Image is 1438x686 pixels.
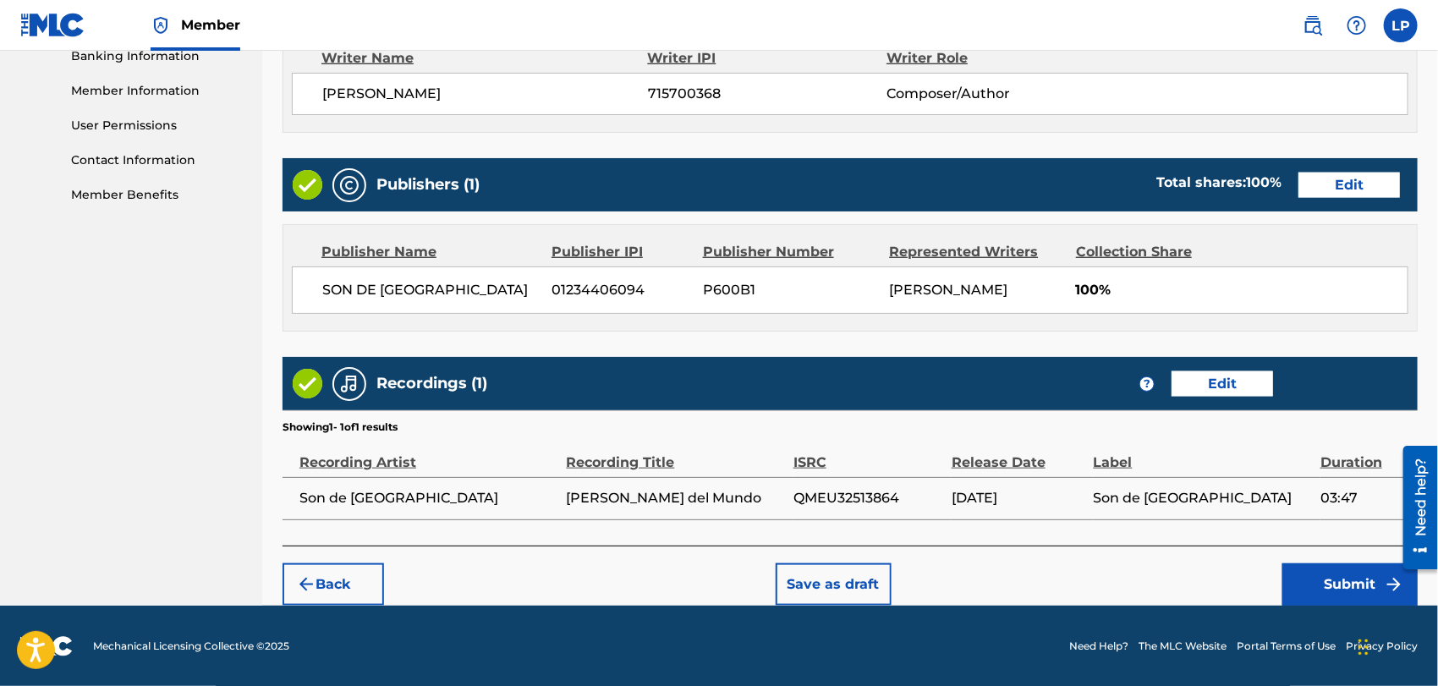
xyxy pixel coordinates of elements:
[1347,15,1367,36] img: help
[552,242,690,262] div: Publisher IPI
[321,48,648,69] div: Writer Name
[1140,377,1154,391] span: ?
[321,242,539,262] div: Publisher Name
[648,48,887,69] div: Writer IPI
[71,82,242,100] a: Member Information
[793,435,943,473] div: ISRC
[776,563,892,606] button: Save as draft
[1156,173,1282,193] div: Total shares:
[1139,639,1227,654] a: The MLC Website
[376,374,487,393] h5: Recordings (1)
[299,435,558,473] div: Recording Artist
[1296,8,1330,42] a: Public Search
[1391,439,1438,575] iframe: Resource Center
[1340,8,1374,42] div: Help
[886,84,1104,104] span: Composer/Author
[1303,15,1323,36] img: search
[1346,639,1418,654] a: Privacy Policy
[1076,280,1408,300] span: 100%
[1069,639,1128,654] a: Need Help?
[552,280,691,300] span: 01234406094
[793,488,943,508] span: QMEU32513864
[1298,173,1400,198] button: Edit
[703,242,877,262] div: Publisher Number
[296,574,316,595] img: 7ee5dd4eb1f8a8e3ef2f.svg
[1320,488,1409,508] span: 03:47
[339,175,359,195] img: Publishers
[1384,8,1418,42] div: User Menu
[20,13,85,37] img: MLC Logo
[703,280,876,300] span: P600B1
[322,84,648,104] span: [PERSON_NAME]
[886,48,1104,69] div: Writer Role
[71,151,242,169] a: Contact Information
[1282,563,1418,606] button: Submit
[648,84,886,104] span: 715700368
[952,435,1085,473] div: Release Date
[293,369,322,398] img: Valid
[339,374,359,394] img: Recordings
[299,488,558,508] span: Son de [GEOGRAPHIC_DATA]
[952,488,1085,508] span: [DATE]
[71,186,242,204] a: Member Benefits
[889,282,1007,298] span: [PERSON_NAME]
[181,15,240,35] span: Member
[93,639,289,654] span: Mechanical Licensing Collective © 2025
[1384,574,1404,595] img: f7272a7cc735f4ea7f67.svg
[1353,605,1438,686] iframe: Chat Widget
[322,280,540,300] span: SON DE [GEOGRAPHIC_DATA]
[151,15,171,36] img: Top Rightsholder
[1246,174,1282,190] span: 100 %
[71,117,242,134] a: User Permissions
[1076,242,1239,262] div: Collection Share
[1358,622,1369,672] div: Arrastrar
[20,636,73,656] img: logo
[567,488,785,508] span: [PERSON_NAME] del Mundo
[889,242,1063,262] div: Represented Writers
[1172,371,1273,397] button: Edit
[567,435,785,473] div: Recording Title
[293,170,322,200] img: Valid
[376,175,480,195] h5: Publishers (1)
[1320,435,1409,473] div: Duration
[1094,488,1312,508] span: Son de [GEOGRAPHIC_DATA]
[1353,605,1438,686] div: Widget de chat
[71,47,242,65] a: Banking Information
[283,563,384,606] button: Back
[283,420,398,435] p: Showing 1 - 1 of 1 results
[1094,435,1312,473] div: Label
[1237,639,1336,654] a: Portal Terms of Use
